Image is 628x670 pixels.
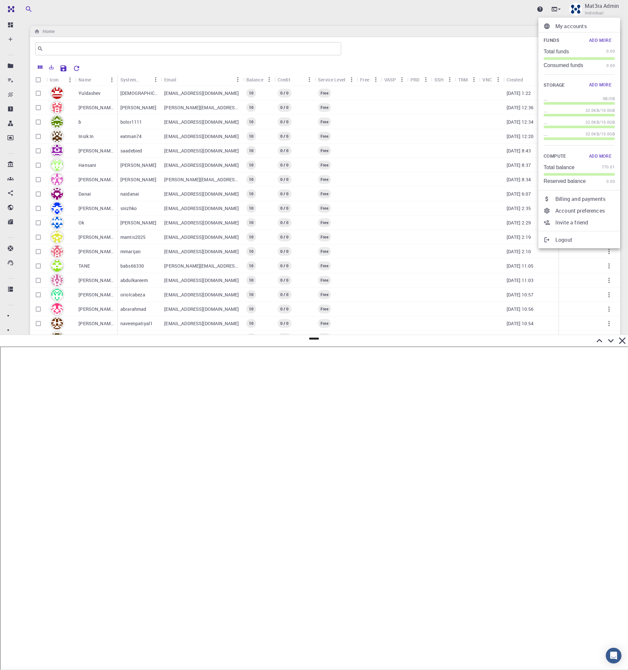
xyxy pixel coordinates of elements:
[601,131,615,137] span: 10.0GB
[555,207,615,215] p: Account preferences
[601,119,615,126] span: 10.0GB
[599,131,601,137] span: /
[599,119,601,126] span: /
[544,152,566,160] span: Compute
[585,107,599,114] span: 32.0KB
[585,131,599,137] span: 32.0KB
[610,96,615,102] span: 0B
[544,131,548,137] p: ...
[606,648,621,663] div: Open Intercom Messenger
[601,107,615,114] span: 10.0GB
[555,219,615,226] p: Invite a friend
[555,236,615,244] p: Logout
[606,178,615,185] span: 0.00
[555,195,615,203] p: Billing and payments
[608,96,610,102] span: /
[538,234,620,246] a: Logout
[538,193,620,205] a: Billing and payments
[586,35,615,45] button: Add More
[585,119,599,126] span: 32.0KB
[538,20,620,32] a: My accounts
[544,107,548,114] p: ...
[555,22,615,30] p: My accounts
[603,96,608,102] span: 0B
[544,96,548,102] p: ...
[544,36,559,44] span: Funds
[14,5,37,10] span: Support
[544,178,586,184] p: Reserved balance
[544,165,574,170] p: Total balance
[586,151,615,161] button: Add More
[602,164,615,170] span: 770.01
[538,205,620,217] a: Account preferences
[599,107,601,114] span: /
[544,81,565,89] span: Storage
[544,49,569,55] p: Total funds
[544,62,583,68] p: Consumed funds
[606,62,615,69] span: 0.00
[606,48,615,55] span: 0.00
[544,119,548,126] p: ...
[586,80,615,90] button: Add More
